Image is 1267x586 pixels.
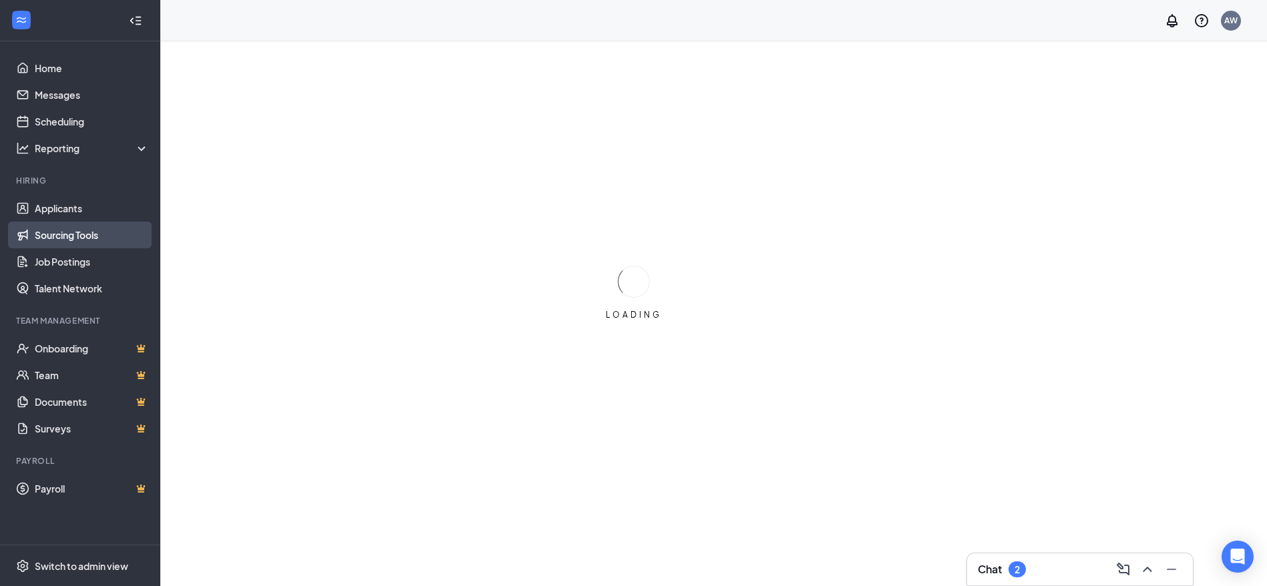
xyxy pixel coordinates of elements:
a: Messages [35,81,149,108]
div: Reporting [35,141,150,155]
button: ComposeMessage [1113,559,1134,580]
svg: Settings [16,559,29,573]
a: DocumentsCrown [35,388,149,415]
h3: Chat [978,562,1002,577]
div: Payroll [16,455,146,467]
div: LOADING [600,309,667,320]
a: Job Postings [35,248,149,275]
a: Sourcing Tools [35,222,149,248]
div: Open Intercom Messenger [1222,541,1254,573]
button: ChevronUp [1137,559,1158,580]
svg: QuestionInfo [1194,13,1210,29]
svg: Collapse [129,14,142,27]
svg: Notifications [1164,13,1180,29]
div: AW [1224,15,1238,26]
a: SurveysCrown [35,415,149,442]
div: 2 [1015,564,1020,575]
a: Home [35,55,149,81]
div: Hiring [16,175,146,186]
a: Scheduling [35,108,149,135]
a: TeamCrown [35,362,149,388]
a: PayrollCrown [35,475,149,502]
div: Team Management [16,315,146,326]
svg: WorkstreamLogo [15,13,28,27]
svg: ChevronUp [1139,561,1155,577]
svg: Minimize [1163,561,1180,577]
svg: Analysis [16,141,29,155]
button: Minimize [1161,559,1182,580]
a: Applicants [35,195,149,222]
a: Talent Network [35,275,149,302]
svg: ComposeMessage [1115,561,1131,577]
div: Switch to admin view [35,559,128,573]
a: OnboardingCrown [35,335,149,362]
